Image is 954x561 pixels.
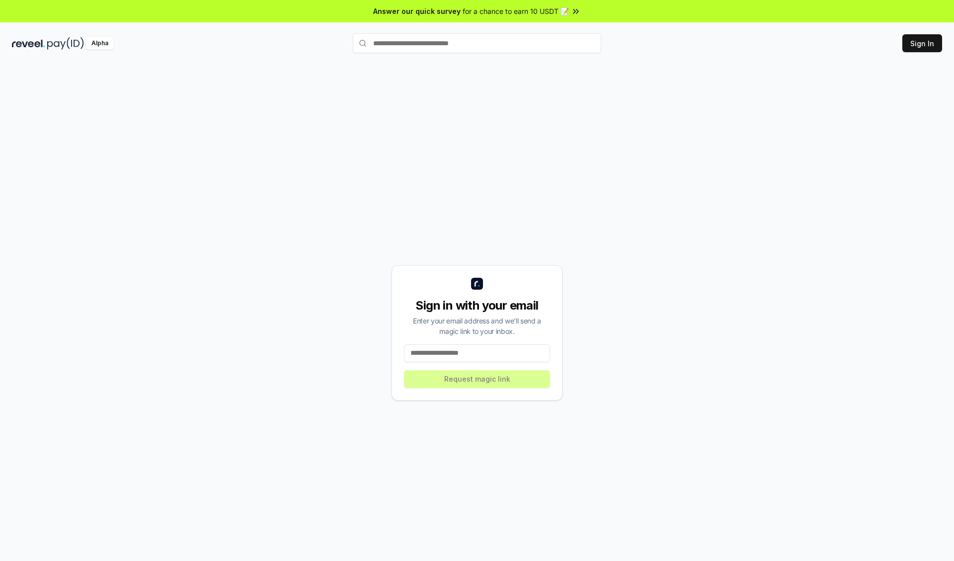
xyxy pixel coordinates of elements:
div: Sign in with your email [404,298,550,314]
img: logo_small [471,278,483,290]
div: Enter your email address and we’ll send a magic link to your inbox. [404,316,550,336]
span: for a chance to earn 10 USDT 📝 [463,6,569,16]
span: Answer our quick survey [373,6,461,16]
button: Sign In [902,34,942,52]
img: reveel_dark [12,37,45,50]
div: Alpha [86,37,114,50]
img: pay_id [47,37,84,50]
